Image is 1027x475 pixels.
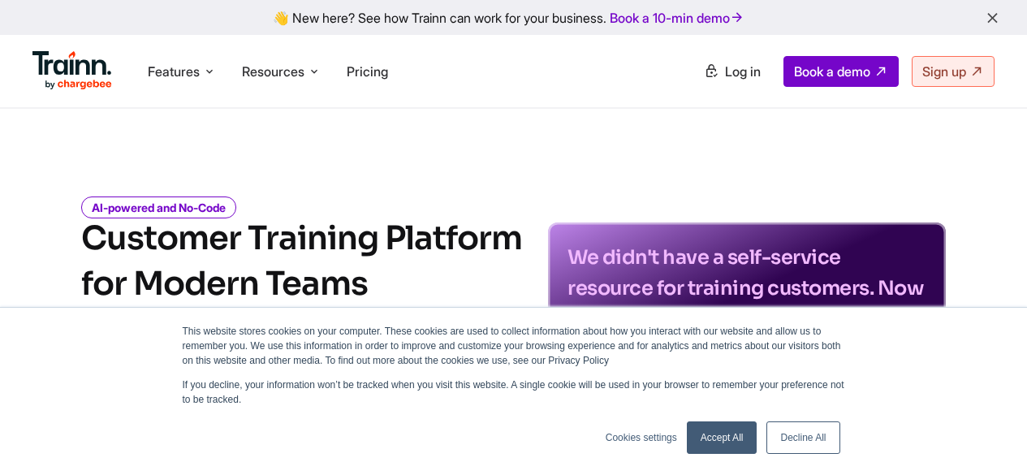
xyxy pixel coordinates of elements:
img: Trainn Logo [32,51,112,90]
span: Resources [242,63,304,80]
p: This website stores cookies on your computer. These cookies are used to collect information about... [183,324,845,368]
i: AI-powered and No-Code [81,196,236,218]
span: Book a demo [794,63,870,80]
div: 👋 New here? See how Trainn can work for your business. [10,10,1017,25]
span: Sign up [922,63,966,80]
a: Book a demo [783,56,899,87]
h1: Customer Training Platform for Modern Teams [81,216,522,307]
a: Book a 10-min demo [606,6,748,29]
a: Log in [694,57,770,86]
p: We didn't have a self-service resource for training customers. Now we have Buildops learning cent... [567,242,926,365]
a: Cookies settings [606,430,677,445]
p: If you decline, your information won’t be tracked when you visit this website. A single cookie wi... [183,378,845,407]
a: Sign up [912,56,995,87]
a: Accept All [687,421,757,454]
a: Pricing [347,63,388,80]
a: Decline All [766,421,839,454]
span: Features [148,63,200,80]
span: Log in [725,63,761,80]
